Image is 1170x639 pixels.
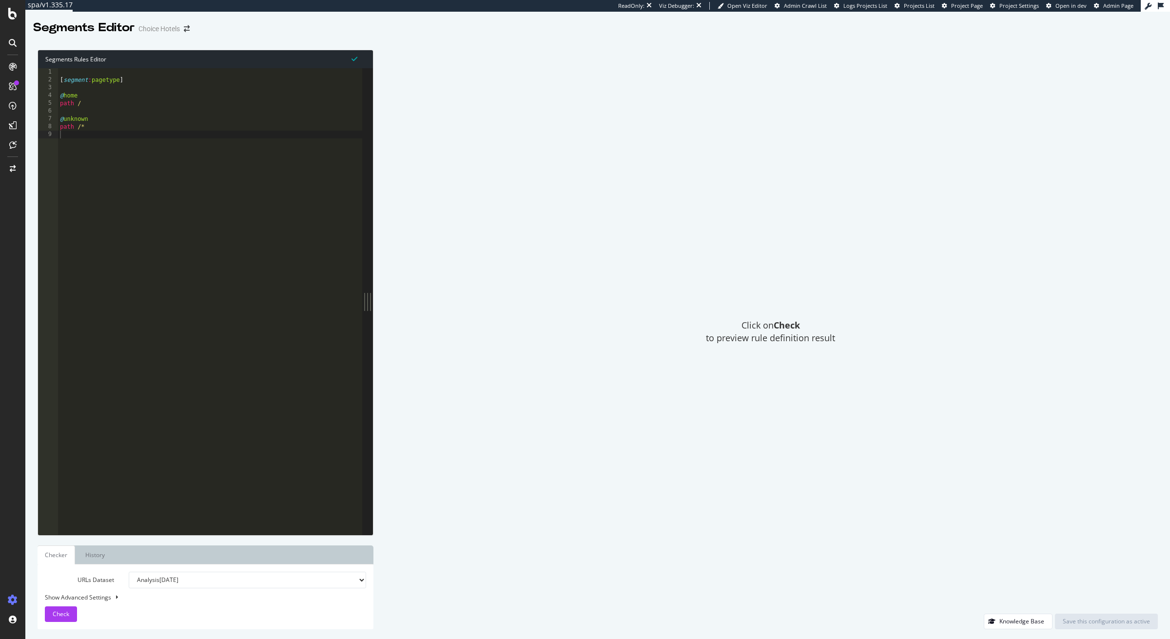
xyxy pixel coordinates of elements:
a: Admin Crawl List [775,2,827,10]
label: URLs Dataset [38,572,121,588]
div: 4 [38,92,58,99]
div: Viz Debugger: [659,2,694,10]
div: 1 [38,68,58,76]
a: Project Settings [990,2,1039,10]
div: Knowledge Base [999,617,1044,625]
span: Open Viz Editor [727,2,767,9]
button: Check [45,606,77,622]
div: Save this configuration as active [1063,617,1150,625]
a: Checker [38,545,75,564]
a: Open Viz Editor [718,2,767,10]
a: Knowledge Base [984,617,1053,625]
a: Project Page [942,2,983,10]
span: Admin Page [1103,2,1133,9]
div: ReadOnly: [618,2,644,10]
strong: Check [774,319,800,331]
div: 8 [38,123,58,131]
span: Check [53,610,69,618]
div: 6 [38,107,58,115]
span: Logs Projects List [843,2,887,9]
span: Syntax is valid [351,54,357,63]
button: Save this configuration as active [1055,614,1158,629]
span: Project Page [951,2,983,9]
a: Logs Projects List [834,2,887,10]
div: 5 [38,99,58,107]
div: 9 [38,131,58,138]
div: Show Advanced Settings [38,593,359,601]
span: Click on to preview rule definition result [706,319,835,344]
button: Knowledge Base [984,614,1053,629]
span: Admin Crawl List [784,2,827,9]
a: Admin Page [1094,2,1133,10]
div: Segments Rules Editor [38,50,373,68]
span: Project Settings [999,2,1039,9]
span: Open in dev [1055,2,1087,9]
div: 7 [38,115,58,123]
a: Open in dev [1046,2,1087,10]
div: 2 [38,76,58,84]
span: Projects List [904,2,935,9]
div: Choice Hotels [138,24,180,34]
div: arrow-right-arrow-left [184,25,190,32]
a: History [78,545,113,564]
a: Projects List [895,2,935,10]
div: 3 [38,84,58,92]
div: Segments Editor [33,19,135,36]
